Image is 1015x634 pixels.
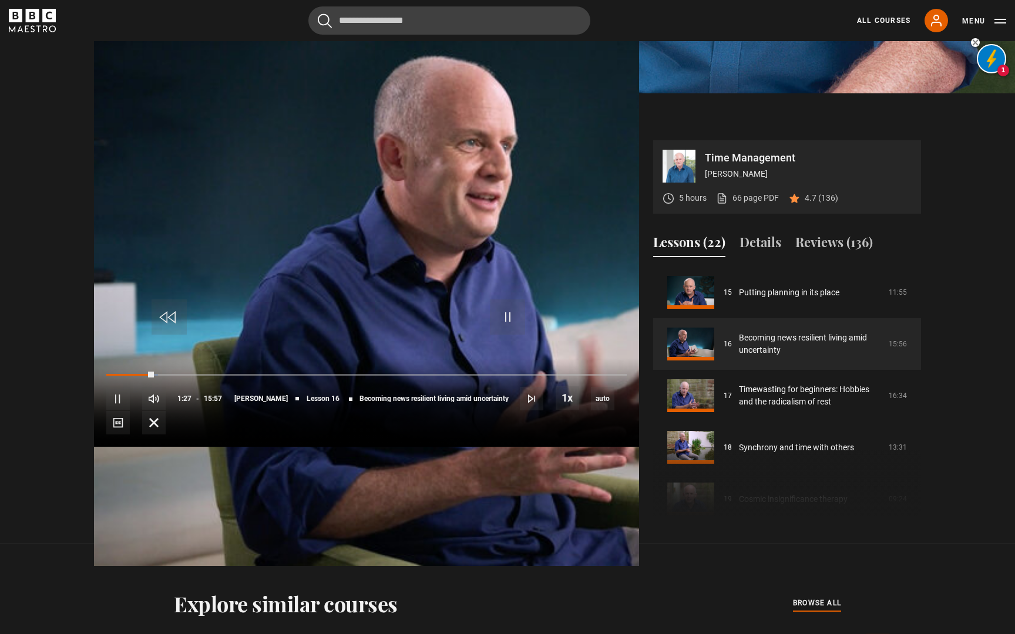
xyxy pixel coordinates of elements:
[106,387,130,410] button: Pause
[739,286,839,299] a: Putting planning in its place
[962,15,1006,27] button: Toggle navigation
[679,192,707,204] p: 5 hours
[94,140,639,447] video-js: Video Player
[793,597,841,610] a: browse all
[556,386,579,410] button: Playback Rate
[793,597,841,609] span: browse all
[142,411,166,434] button: Fullscreen
[307,395,340,402] span: Lesson 16
[739,441,854,454] a: Synchrony and time with others
[591,387,614,410] div: Current quality: 1080p
[196,394,199,403] span: -
[705,168,912,180] p: [PERSON_NAME]
[318,14,332,28] button: Submit the search query
[106,411,130,434] button: Captions
[740,232,781,257] button: Details
[805,192,838,204] p: 4.7 (136)
[359,395,509,402] span: Becoming news resilient living amid uncertainty
[739,332,882,356] a: Becoming news resilient living amid uncertainty
[234,395,288,402] span: [PERSON_NAME]
[705,153,912,163] p: Time Management
[520,387,543,410] button: Next Lesson
[716,192,779,204] a: 66 page PDF
[591,387,614,410] span: auto
[9,9,56,32] svg: BBC Maestro
[174,591,398,616] h2: Explore similar courses
[857,15,910,26] a: All Courses
[177,388,191,409] span: 1:27
[795,232,873,257] button: Reviews (136)
[739,383,882,408] a: Timewasting for beginners: Hobbies and the radicalism of rest
[308,6,590,35] input: Search
[204,388,222,409] span: 15:57
[653,232,725,257] button: Lessons (22)
[106,374,627,376] div: Progress Bar
[142,387,166,410] button: Mute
